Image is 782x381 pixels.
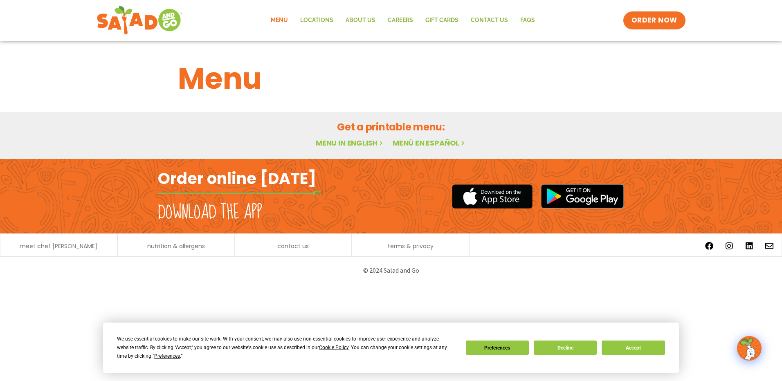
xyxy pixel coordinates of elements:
[623,11,685,29] a: ORDER NOW
[602,341,665,355] button: Accept
[158,191,321,195] img: fork
[419,11,465,30] a: GIFT CARDS
[465,11,514,30] a: Contact Us
[117,335,456,361] div: We use essential cookies to make our site work. With your consent, we may also use non-essential ...
[265,11,541,30] nav: Menu
[393,138,466,148] a: Menú en español
[541,184,624,208] img: google_play
[294,11,339,30] a: Locations
[738,337,761,360] img: wpChatIcon
[319,345,348,350] span: Cookie Policy
[162,265,620,276] p: © 2024 Salad and Go
[103,323,679,373] div: Cookie Consent Prompt
[178,56,604,101] h1: Menu
[158,201,262,224] h2: Download the app
[466,341,529,355] button: Preferences
[452,183,533,210] img: appstore
[514,11,541,30] a: FAQs
[178,120,604,134] h2: Get a printable menu:
[631,16,677,25] span: ORDER NOW
[382,11,419,30] a: Careers
[388,243,434,249] a: terms & privacy
[265,11,294,30] a: Menu
[534,341,597,355] button: Decline
[277,243,309,249] a: contact us
[158,168,316,188] h2: Order online [DATE]
[154,353,180,359] span: Preferences
[316,138,384,148] a: Menu in English
[147,243,205,249] a: nutrition & allergens
[339,11,382,30] a: About Us
[97,4,183,37] img: new-SAG-logo-768×292
[20,243,97,249] a: meet chef [PERSON_NAME]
